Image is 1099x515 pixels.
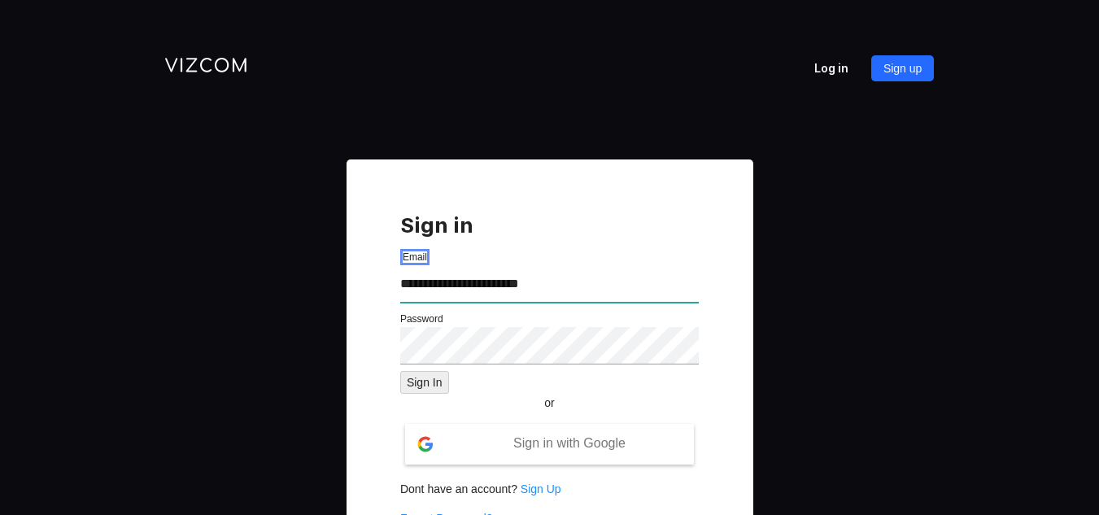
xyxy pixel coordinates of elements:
[883,59,922,77] span: Sign up
[521,482,561,495] a: Sign Up
[405,424,694,465] div: Sign in with Google
[400,313,443,325] label: Password
[871,55,934,81] button: Sign up
[400,423,699,465] button: Sign in with Google
[400,214,699,238] h1: Sign in
[165,58,246,72] img: logo
[400,371,449,394] button: Sign In
[400,394,699,412] p: or
[513,436,626,450] span: Sign in with Google
[400,465,699,498] p: Dont have an account?
[814,55,871,77] p: Log in
[400,249,430,265] label: Email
